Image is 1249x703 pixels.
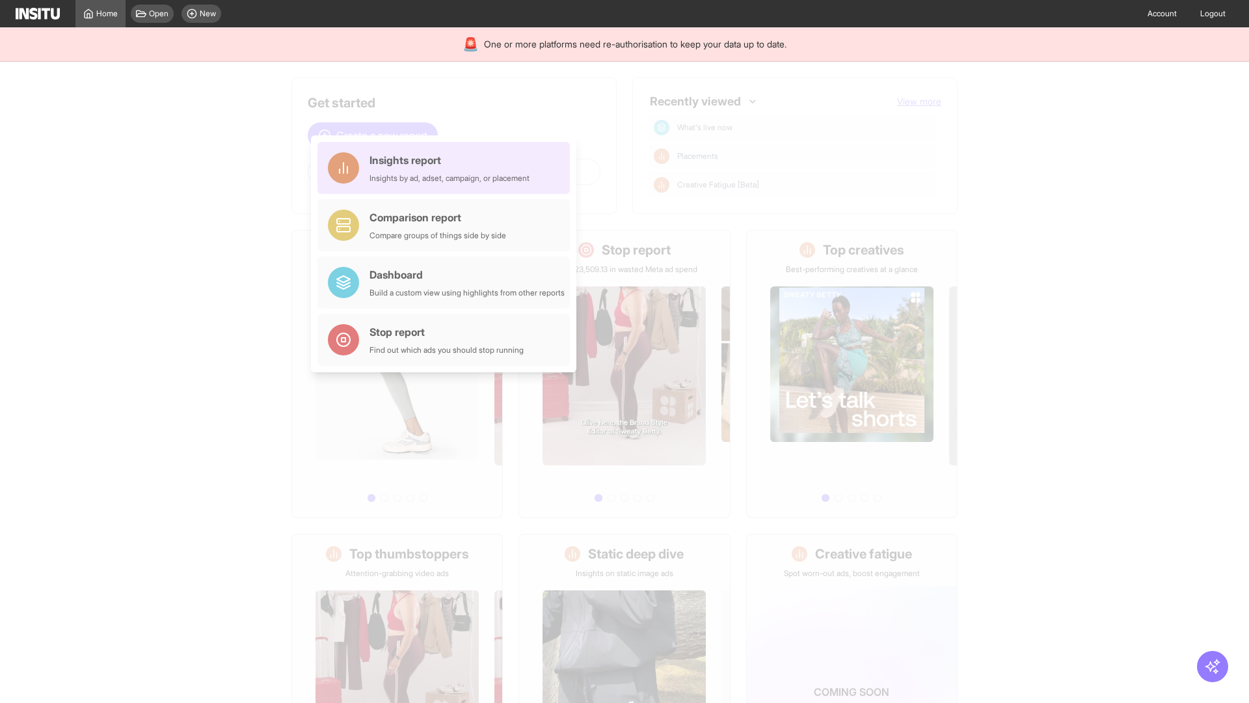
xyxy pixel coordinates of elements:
[369,230,506,241] div: Compare groups of things side by side
[369,324,524,340] div: Stop report
[149,8,168,19] span: Open
[369,152,530,168] div: Insights report
[369,345,524,355] div: Find out which ads you should stop running
[369,267,565,283] div: Dashboard
[96,8,118,19] span: Home
[369,173,530,184] div: Insights by ad, adset, campaign, or placement
[200,8,216,19] span: New
[463,35,479,53] div: 🚨
[16,8,60,20] img: Logo
[369,288,565,298] div: Build a custom view using highlights from other reports
[484,38,786,51] span: One or more platforms need re-authorisation to keep your data up to date.
[369,210,506,225] div: Comparison report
